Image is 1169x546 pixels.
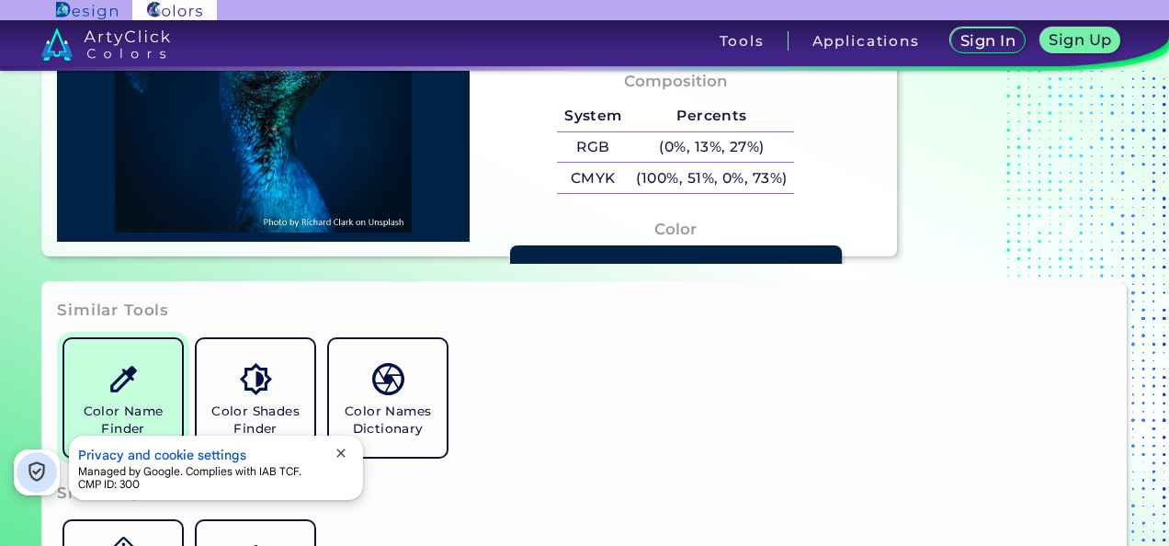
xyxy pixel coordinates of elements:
[557,101,629,131] h5: System
[189,332,322,464] a: Color Shades Finder
[240,363,272,395] img: icon_color_shades.svg
[204,403,307,438] h5: Color Shades Finder
[41,28,171,61] img: logo_artyclick_colors_white.svg
[72,403,175,438] h5: Color Name Finder
[630,101,795,131] h5: Percents
[56,2,118,19] img: ArtyClick Design logo
[654,216,697,243] h4: Color
[630,132,795,163] h5: (0%, 13%, 27%)
[720,34,765,48] h3: Tools
[1040,28,1121,53] a: Sign Up
[372,363,404,395] img: icon_color_names_dictionary.svg
[108,363,140,395] img: icon_color_name_finder.svg
[336,403,439,438] h5: Color Names Dictionary
[950,28,1026,53] a: Sign In
[557,132,629,163] h5: RGB
[322,332,454,464] a: Color Names Dictionary
[960,33,1016,48] h5: Sign In
[57,332,189,464] a: Color Name Finder
[1049,32,1111,47] h5: Sign Up
[557,163,629,193] h5: CMYK
[630,163,795,193] h5: (100%, 51%, 0%, 73%)
[812,34,920,48] h3: Applications
[624,68,728,95] h4: Composition
[57,300,169,322] h3: Similar Tools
